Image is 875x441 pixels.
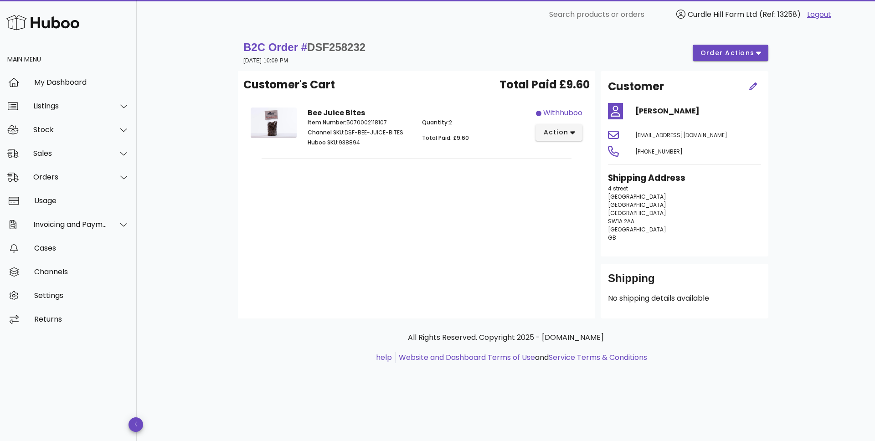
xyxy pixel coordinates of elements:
span: Total Paid £9.60 [499,77,590,93]
div: withhuboo [543,108,582,118]
span: [EMAIL_ADDRESS][DOMAIN_NAME] [635,131,727,139]
div: Cases [34,244,129,252]
p: All Rights Reserved. Copyright 2025 - [DOMAIN_NAME] [245,332,767,343]
span: Total Paid: £9.60 [422,134,469,142]
h3: Shipping Address [608,172,761,185]
div: My Dashboard [34,78,129,87]
span: Curdle Hill Farm Ltd [688,9,757,20]
span: SW1A 2AA [608,217,634,225]
div: Sales [33,149,108,158]
div: Returns [34,315,129,323]
li: and [396,352,647,363]
div: Shipping [608,271,761,293]
span: Channel SKU: [308,128,345,136]
button: order actions [693,45,768,61]
span: order actions [700,48,755,58]
img: Huboo Logo [6,13,79,32]
div: Orders [33,173,108,181]
span: Quantity: [422,118,449,126]
span: Item Number: [308,118,346,126]
p: 5070002118107 [308,118,411,127]
small: [DATE] 10:09 PM [243,57,288,64]
p: 938894 [308,138,411,147]
span: (Ref: 13258) [759,9,801,20]
strong: Bee Juice Bites [308,108,365,118]
strong: B2C Order # [243,41,365,53]
h2: Customer [608,78,664,95]
div: Stock [33,125,108,134]
span: [GEOGRAPHIC_DATA] [608,193,666,200]
img: Product Image [251,108,297,138]
span: DSF258232 [307,41,365,53]
p: DSF-BEE-JUICE-BITES [308,128,411,137]
div: Invoicing and Payments [33,220,108,229]
span: [GEOGRAPHIC_DATA] [608,201,666,209]
div: Settings [34,291,129,300]
div: Usage [34,196,129,205]
p: 2 [422,118,525,127]
a: Service Terms & Conditions [549,352,647,363]
div: Channels [34,267,129,276]
h4: [PERSON_NAME] [635,106,761,117]
span: Huboo SKU: [308,138,339,146]
span: [GEOGRAPHIC_DATA] [608,209,666,217]
p: No shipping details available [608,293,761,304]
span: 4 street [608,185,628,192]
span: [GEOGRAPHIC_DATA] [608,226,666,233]
span: action [543,128,568,137]
a: Logout [807,9,831,20]
span: Customer's Cart [243,77,335,93]
a: help [376,352,392,363]
span: [PHONE_NUMBER] [635,148,683,155]
a: Website and Dashboard Terms of Use [399,352,535,363]
span: GB [608,234,616,241]
button: action [535,124,582,141]
div: Listings [33,102,108,110]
